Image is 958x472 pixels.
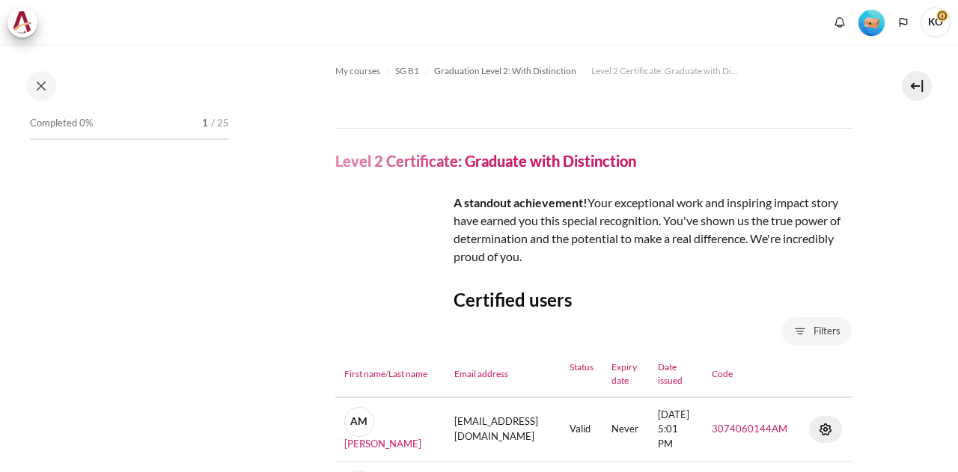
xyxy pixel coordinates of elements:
h4: Level 2 Certificate: Graduate with Distinction [335,151,636,171]
nav: Navigation bar [335,59,852,83]
div: Your exceptional work and inspiring impact story have earned you this special recognition. You've... [335,194,852,266]
a: Architeck Architeck [7,7,45,37]
a: 3074060144AM [712,423,787,435]
span: Level 2 Certificate: Graduate with Distinction [591,64,741,78]
button: Languages [892,11,915,34]
a: Email address [454,368,508,379]
a: Level 2 Certificate: Graduate with Distinction [591,62,741,80]
td: [DATE] 5:01 PM [649,397,702,461]
a: SG B1 [395,62,419,80]
a: Expiry date [611,361,637,386]
img: fxvh [335,194,448,306]
span: SG B1 [395,64,419,78]
strong: A standout achievement! [454,195,588,209]
a: User menu [921,7,951,37]
td: Never [602,397,649,461]
span: Graduation Level 2: With Distinction [434,64,576,78]
a: Completed 0% 1 / 25 [30,113,229,155]
a: Level #1 [852,8,891,36]
a: Date issued [658,361,683,386]
a: Status [570,361,594,373]
span: Completed 0% [30,116,93,131]
div: Show notification window with no new notifications [829,11,851,34]
span: 1 [202,116,208,131]
span: AM [344,407,374,437]
a: Code [712,368,733,379]
span: My courses [335,64,380,78]
img: Architeck [12,11,33,34]
th: / [335,352,445,397]
a: First name [344,368,385,379]
a: Graduation Level 2: With Distinction [434,62,576,80]
td: Valid [561,397,602,461]
div: Level #1 [858,8,885,36]
span: / 25 [211,116,229,131]
h3: Certified users [335,288,852,311]
img: Actions [817,420,835,438]
a: My courses [335,62,380,80]
img: Level #1 [858,10,885,36]
span: KO [921,7,951,37]
a: Last name [388,368,427,379]
button: Filters [781,317,852,346]
span: Filters [814,324,840,339]
td: [EMAIL_ADDRESS][DOMAIN_NAME] [445,397,561,461]
a: AM[PERSON_NAME] [344,415,421,450]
